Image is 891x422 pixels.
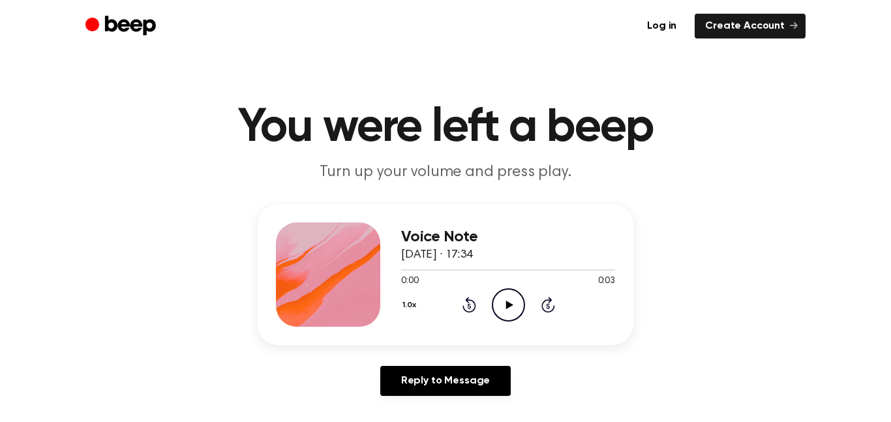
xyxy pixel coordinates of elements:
a: Beep [85,14,159,39]
a: Log in [637,14,687,38]
span: 0:00 [401,275,418,288]
a: Create Account [695,14,806,38]
h3: Voice Note [401,228,615,246]
p: Turn up your volume and press play. [195,162,696,183]
button: 1.0x [401,294,421,316]
h1: You were left a beep [112,104,779,151]
span: 0:03 [598,275,615,288]
span: [DATE] · 17:34 [401,249,473,261]
a: Reply to Message [380,366,511,396]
